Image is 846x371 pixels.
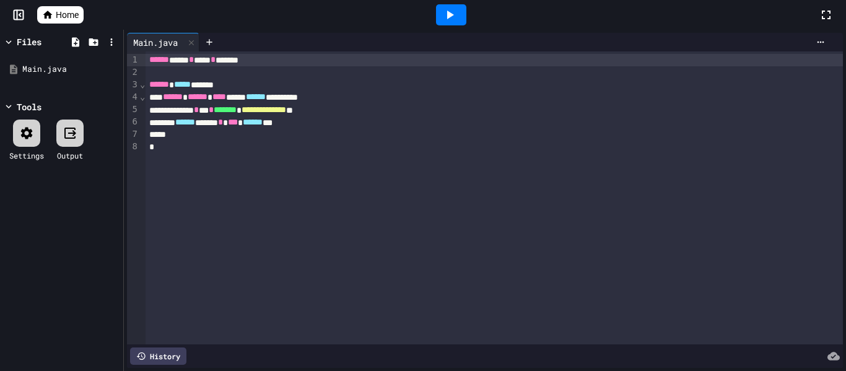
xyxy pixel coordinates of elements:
div: Output [57,150,83,161]
div: 1 [127,54,139,66]
div: Main.java [127,33,199,51]
iframe: chat widget [743,268,834,320]
div: 4 [127,91,139,103]
span: Fold line [139,79,146,89]
div: Files [17,35,41,48]
div: 6 [127,116,139,128]
div: Main.java [127,36,184,49]
div: 2 [127,66,139,79]
div: 7 [127,128,139,141]
span: Home [56,9,79,21]
iframe: chat widget [794,321,834,359]
div: Settings [9,150,44,161]
div: 3 [127,79,139,91]
div: History [130,347,186,365]
div: 5 [127,103,139,116]
div: Main.java [22,63,119,76]
span: Fold line [139,92,146,102]
a: Home [37,6,84,24]
div: 8 [127,141,139,153]
div: Tools [17,100,41,113]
